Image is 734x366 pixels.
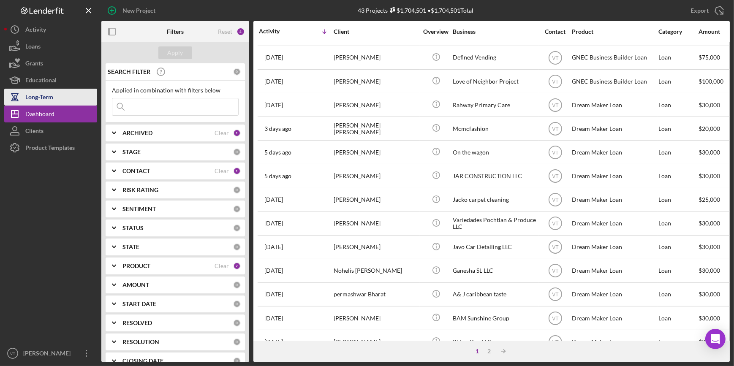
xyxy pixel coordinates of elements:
[552,55,559,61] text: VT
[453,189,537,211] div: Jacko carpet cleaning
[4,139,97,156] button: Product Templates
[108,68,150,75] b: SEARCH FILTER
[682,2,730,19] button: Export
[552,79,559,84] text: VT
[334,94,418,116] div: [PERSON_NAME]
[699,101,720,108] span: $30,000
[572,46,656,69] div: GNEC Business Builder Loan
[10,351,15,356] text: VT
[658,165,698,187] div: Loan
[122,263,150,269] b: PRODUCT
[453,46,537,69] div: Defined Vending
[233,68,241,76] div: 0
[420,28,452,35] div: Overview
[233,148,241,156] div: 0
[122,149,141,155] b: STAGE
[122,320,152,326] b: RESOLVED
[658,236,698,258] div: Loan
[658,331,698,353] div: Loan
[334,307,418,329] div: [PERSON_NAME]
[122,206,156,212] b: SENTIMENT
[453,260,537,282] div: Ganesha SL LLC
[122,282,149,288] b: AMOUNT
[25,38,41,57] div: Loans
[699,314,720,322] span: $30,000
[4,89,97,106] button: Long-Term
[233,338,241,346] div: 0
[233,357,241,365] div: 0
[572,236,656,258] div: Dream Maker Loan
[572,283,656,306] div: Dream Maker Loan
[25,55,43,74] div: Grants
[539,28,571,35] div: Contact
[264,54,283,61] time: 2025-09-02 00:27
[699,172,720,179] span: $30,000
[699,196,720,203] span: $25,000
[122,358,163,364] b: CLOSING DATE
[215,168,229,174] div: Clear
[334,236,418,258] div: [PERSON_NAME]
[334,331,418,353] div: [PERSON_NAME]
[218,28,232,35] div: Reset
[572,141,656,163] div: Dream Maker Loan
[122,225,144,231] b: STATUS
[4,38,97,55] a: Loans
[264,102,283,108] time: 2025-09-01 05:55
[453,165,537,187] div: JAR CONSTRUCTION LLC
[4,21,97,38] button: Activity
[233,205,241,213] div: 0
[699,290,720,298] span: $30,000
[552,221,559,227] text: VT
[552,197,559,203] text: VT
[264,125,291,132] time: 2025-08-31 15:51
[572,28,656,35] div: Product
[699,243,720,250] span: $30,000
[453,307,537,329] div: BAM Sunshine Group
[572,331,656,353] div: Dream Maker Loan
[122,130,152,136] b: ARCHIVED
[4,106,97,122] button: Dashboard
[334,260,418,282] div: Nohelis [PERSON_NAME]
[552,292,559,298] text: VT
[4,72,97,89] a: Educational
[572,94,656,116] div: Dream Maker Loan
[658,307,698,329] div: Loan
[25,72,57,91] div: Educational
[215,130,229,136] div: Clear
[233,186,241,194] div: 0
[453,236,537,258] div: Javo Car Detailing LLC
[572,307,656,329] div: Dream Maker Loan
[4,122,97,139] button: Clients
[552,174,559,179] text: VT
[112,87,239,94] div: Applied in combination with filters below
[233,167,241,175] div: 1
[453,117,537,140] div: Mcmcfashion
[658,117,698,140] div: Loan
[264,220,283,227] time: 2025-08-27 19:31
[699,267,720,274] span: $30,000
[658,28,698,35] div: Category
[388,7,426,14] div: $1,704,501
[453,283,537,306] div: A& J caribbean taste
[233,224,241,232] div: 0
[699,220,720,227] span: $30,000
[699,149,720,156] span: $30,000
[699,338,720,345] span: $30,000
[334,212,418,235] div: [PERSON_NAME]
[237,27,245,36] div: 4
[25,21,46,40] div: Activity
[259,28,296,35] div: Activity
[25,89,53,108] div: Long-Term
[358,7,473,14] div: 43 Projects • $1,704,501 Total
[334,70,418,92] div: [PERSON_NAME]
[264,291,283,298] time: 2025-08-26 17:39
[572,212,656,235] div: Dream Maker Loan
[483,348,495,355] div: 2
[233,319,241,327] div: 0
[552,126,559,132] text: VT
